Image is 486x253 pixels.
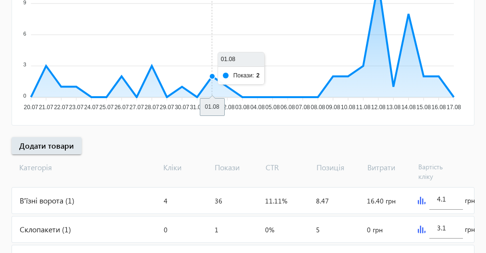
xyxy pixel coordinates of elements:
div: В'їзні ворота (1) [12,188,160,214]
span: Покази [211,162,262,181]
tspan: 04.08 [250,104,265,111]
tspan: 25.07 [99,104,114,111]
tspan: 26.07 [114,104,129,111]
span: 0% [265,225,274,234]
span: Кліки [159,162,210,181]
button: Додати товари [12,137,82,154]
tspan: 09.08 [326,104,340,111]
tspan: 17.08 [447,104,461,111]
span: Додати товари [19,140,74,151]
tspan: 15.08 [416,104,431,111]
tspan: 0 [23,93,26,99]
span: 36 [215,196,222,205]
tspan: 07.08 [296,104,310,111]
tspan: 20.07 [24,104,38,111]
tspan: 6 [23,31,26,37]
span: Витрати [364,162,414,181]
tspan: 30.07 [175,104,189,111]
tspan: 21.07 [39,104,53,111]
span: 0 [164,225,168,234]
tspan: 11.08 [356,104,370,111]
tspan: 16.08 [432,104,446,111]
tspan: 31.07 [190,104,204,111]
span: 4 [164,196,168,205]
span: грн [465,225,475,234]
tspan: 06.08 [280,104,295,111]
tspan: 08.08 [311,104,325,111]
tspan: 29.07 [160,104,174,111]
tspan: 03.08 [235,104,250,111]
tspan: 13.08 [386,104,401,111]
tspan: 10.08 [341,104,355,111]
span: Позиція [313,162,364,181]
span: 8.47 [316,196,329,205]
tspan: 02.08 [220,104,234,111]
span: 0 грн [367,225,383,234]
span: 11.11% [265,196,287,205]
span: 16.40 грн [367,196,396,205]
tspan: 24.07 [84,104,98,111]
tspan: 27.07 [130,104,144,111]
tspan: 3 [23,62,26,67]
span: Вартість кліку [414,162,465,181]
tspan: 22.07 [54,104,68,111]
tspan: 05.08 [266,104,280,111]
span: 1 [215,225,219,234]
img: graph.svg [418,197,425,204]
span: 5 [316,225,320,234]
tspan: 14.08 [401,104,416,111]
span: CTR [262,162,313,181]
img: graph.svg [418,226,425,233]
div: Склопакети (1) [12,216,160,242]
tspan: 12.08 [371,104,386,111]
span: Категорія [12,162,159,181]
span: грн [465,196,475,205]
tspan: 01.08 [205,104,219,111]
tspan: 28.07 [145,104,159,111]
tspan: 23.07 [69,104,84,111]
